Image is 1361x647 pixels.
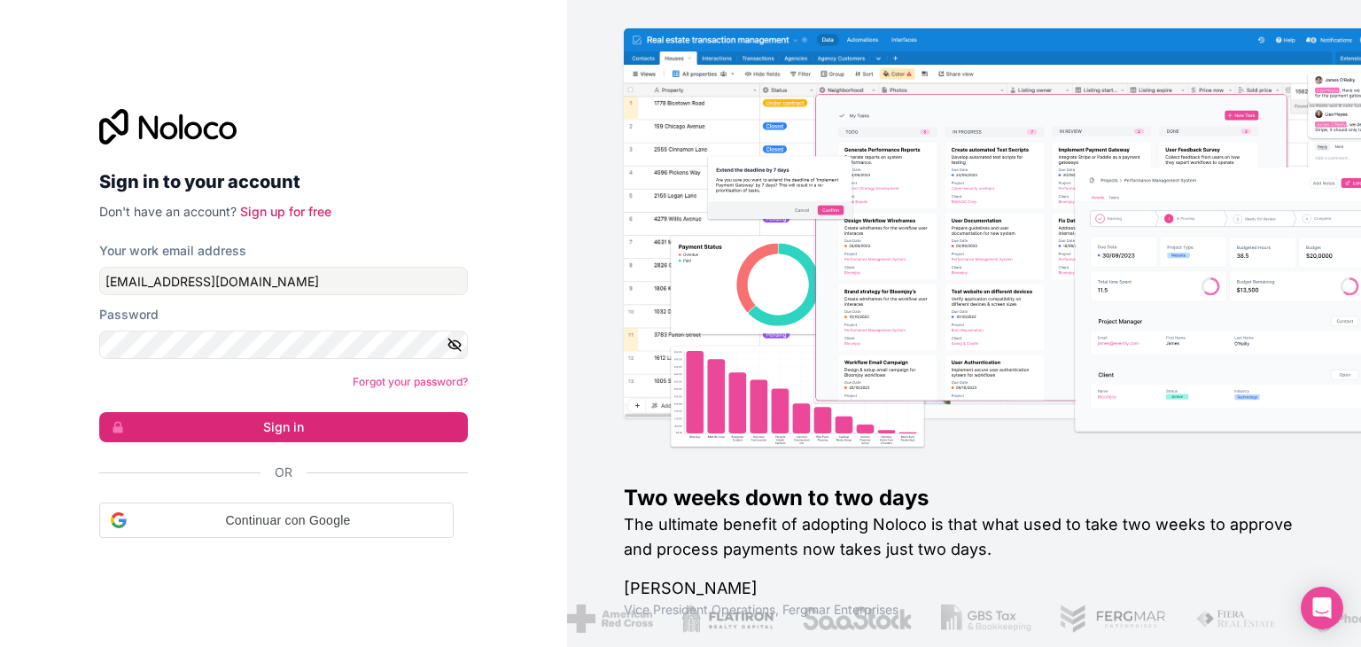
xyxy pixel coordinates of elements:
[99,331,468,359] input: Password
[99,242,246,260] label: Your work email address
[134,511,442,530] span: Continuar con Google
[1301,587,1343,629] div: Open Intercom Messenger
[99,267,468,295] input: Email address
[353,375,468,388] a: Forgot your password?
[567,604,653,633] img: /assets/american-red-cross-BAupjrZR.png
[99,412,468,442] button: Sign in
[99,166,468,198] h2: Sign in to your account
[99,204,237,219] span: Don't have an account?
[624,512,1304,562] h2: The ultimate benefit of adopting Noloco is that what used to take two weeks to approve and proces...
[624,601,1304,619] h1: Vice President Operations , Fergmar Enterprises
[624,484,1304,512] h1: Two weeks down to two days
[99,503,454,538] div: Continuar con Google
[275,464,292,481] span: Or
[99,306,159,323] label: Password
[240,204,331,219] a: Sign up for free
[624,576,1304,601] h1: [PERSON_NAME]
